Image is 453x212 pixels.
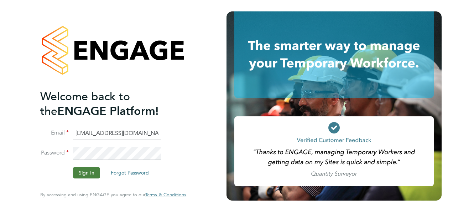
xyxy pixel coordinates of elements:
[40,90,130,118] span: Welcome back to the
[73,127,161,140] input: Enter your work email...
[105,167,155,178] button: Forgot Password
[40,129,69,137] label: Email
[40,89,179,118] h2: ENGAGE Platform!
[145,192,186,198] span: Terms & Conditions
[73,167,100,178] button: Sign In
[40,192,186,198] span: By accessing and using ENGAGE you agree to our
[40,149,69,157] label: Password
[145,192,186,198] a: Terms & Conditions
